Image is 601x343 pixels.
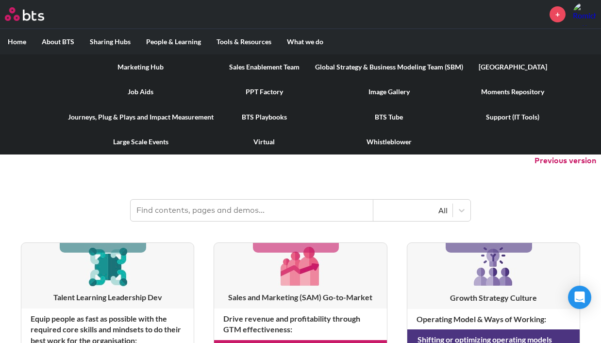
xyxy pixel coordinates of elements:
button: Previous version [534,155,596,166]
input: Find contents, pages and demos... [131,200,373,221]
label: People & Learning [138,29,209,54]
img: Romichel Navarro [573,2,596,26]
img: [object Object] [84,243,131,289]
div: Open Intercom Messenger [568,286,591,309]
img: [object Object] [277,243,323,289]
label: Sharing Hubs [82,29,138,54]
h3: Talent Learning Leadership Dev [21,292,194,303]
h3: Sales and Marketing (SAM) Go-to-Market [214,292,386,303]
h3: Growth Strategy Culture [407,292,580,303]
div: All [378,205,448,216]
a: Go home [5,7,62,21]
label: What we do [279,29,331,54]
a: + [550,6,566,22]
label: Tools & Resources [209,29,279,54]
label: About BTS [34,29,82,54]
a: Profile [573,2,596,26]
h4: Drive revenue and profitability through GTM effectiveness : [214,309,386,340]
img: BTS Logo [5,7,44,21]
img: [object Object] [470,243,517,290]
h4: Operating Model & Ways of Working : [407,309,580,329]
